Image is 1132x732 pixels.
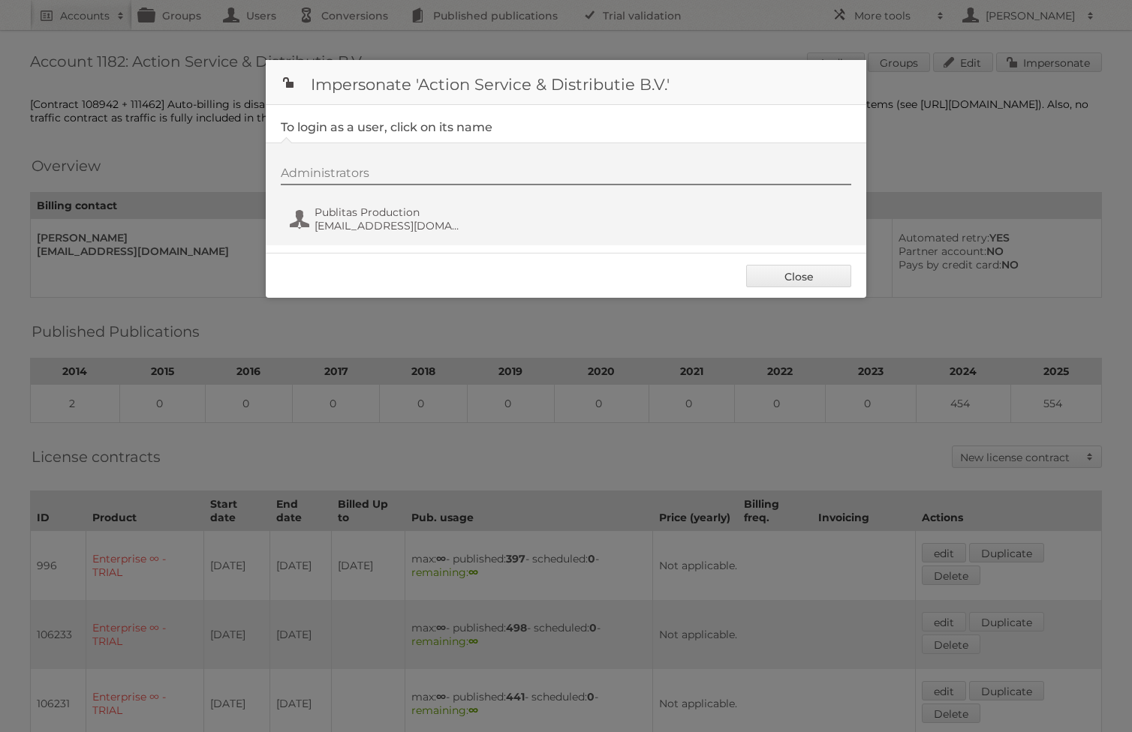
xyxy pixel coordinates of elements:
span: [EMAIL_ADDRESS][DOMAIN_NAME] [315,219,460,232]
legend: To login as a user, click on its name [281,120,492,134]
div: Administrators [281,166,851,185]
span: Publitas Production [315,205,460,219]
h1: Impersonate 'Action Service & Distributie B.V.' [266,60,866,105]
button: Publitas Production [EMAIL_ADDRESS][DOMAIN_NAME] [288,204,465,234]
a: Close [746,265,851,287]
